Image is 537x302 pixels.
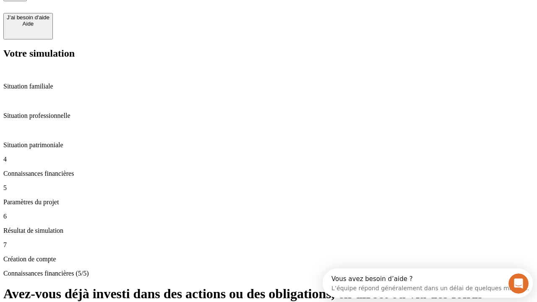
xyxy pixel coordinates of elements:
p: 6 [3,213,534,220]
button: J’ai besoin d'aideAide [3,13,53,39]
iframe: Intercom live chat [508,273,529,294]
p: Connaissances financières [3,170,534,177]
p: Paramètres du projet [3,198,534,206]
div: J’ai besoin d'aide [7,14,50,21]
div: L’équipe répond généralement dans un délai de quelques minutes. [9,14,206,23]
div: Vous avez besoin d’aide ? [9,7,206,14]
div: Aide [7,21,50,27]
div: Ouvrir le Messenger Intercom [3,3,231,26]
p: Résultat de simulation [3,227,534,234]
p: Connaissances financières (5/5) [3,270,534,277]
p: Situation familiale [3,83,534,90]
iframe: Intercom live chat discovery launcher [323,268,533,298]
p: 5 [3,184,534,192]
p: Situation patrimoniale [3,141,534,149]
p: Situation professionnelle [3,112,534,120]
h2: Votre simulation [3,48,534,59]
p: 4 [3,156,534,163]
p: 7 [3,241,534,249]
p: Création de compte [3,255,534,263]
